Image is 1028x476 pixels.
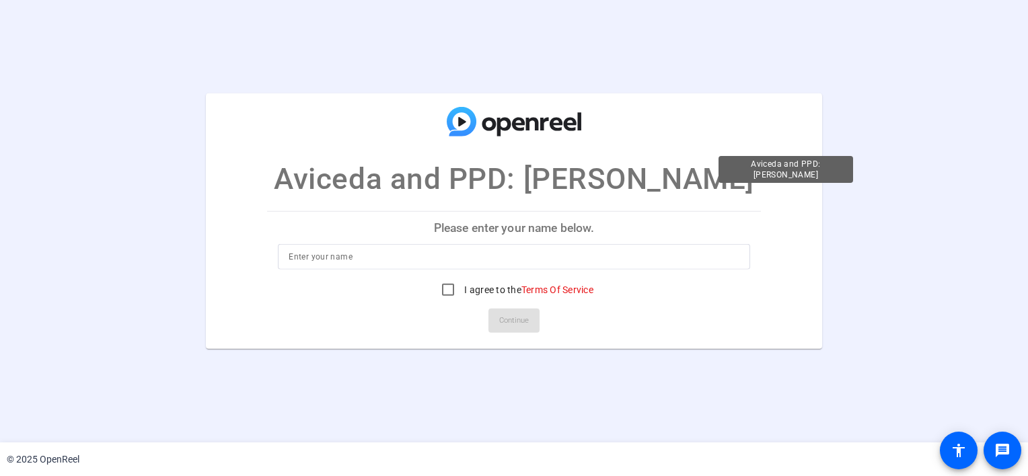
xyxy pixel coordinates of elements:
p: Please enter your name below. [267,212,760,244]
div: © 2025 OpenReel [7,452,79,467]
a: Terms Of Service [521,284,593,295]
p: Aviceda and PPD: [PERSON_NAME] [274,157,754,201]
div: Aviceda and PPD: [PERSON_NAME] [719,156,853,183]
mat-icon: accessibility [951,442,967,459]
mat-icon: message [994,442,1011,459]
label: I agree to the [462,283,593,296]
input: Enter your name [289,249,739,265]
img: company-logo [447,107,581,136]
